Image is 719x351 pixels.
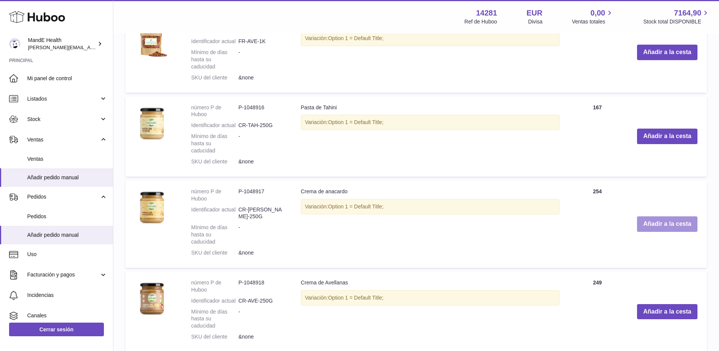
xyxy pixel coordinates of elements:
dd: CR-AVE-250G [238,297,286,304]
dd: - [238,308,286,330]
dd: &none [238,158,286,165]
dt: Mínimo de días hasta su caducidad [191,133,238,154]
img: Crema de anacardo [133,188,171,226]
div: MandE Health [28,37,96,51]
a: 7164,90 Stock total DISPONIBLE [643,8,710,25]
span: Añadir pedido manual [27,174,107,181]
span: [PERSON_NAME][EMAIL_ADDRESS][PERSON_NAME][DOMAIN_NAME] [28,44,192,50]
span: Ventas totales [572,18,614,25]
dd: P-1048918 [238,279,286,294]
img: Crema de Avellanas [133,279,171,317]
div: Variación: [301,31,560,46]
dt: número P de Huboo [191,188,238,202]
dd: FR-AVE-1K [238,38,286,45]
button: Añadir a la cesta [637,216,697,232]
td: 71 [567,12,628,92]
button: Añadir a la cesta [637,304,697,320]
dd: - [238,224,286,245]
dt: SKU del cliente [191,74,238,81]
img: luis.mendieta@mandehealth.com [9,38,20,50]
span: Option 1 = Default Title; [328,119,383,125]
span: Mi panel de control [27,75,107,82]
td: 254 [567,180,628,268]
span: Option 1 = Default Title; [328,295,383,301]
dd: &none [238,249,286,256]
span: Listados [27,95,99,103]
img: Avellanas Crudas Enteras 1kg [133,20,171,57]
a: 0,00 Ventas totales [572,8,614,25]
dt: número P de Huboo [191,279,238,294]
a: Cerrar sesión [9,323,104,336]
dt: Identificador actual [191,206,238,221]
div: Variación: [301,199,560,214]
span: Añadir pedido manual [27,231,107,239]
dt: Identificador actual [191,122,238,129]
dt: Mínimo de días hasta su caducidad [191,49,238,70]
button: Añadir a la cesta [637,45,697,60]
div: Variación: [301,290,560,306]
dt: SKU del cliente [191,249,238,256]
div: Ref de Huboo [464,18,497,25]
dt: Identificador actual [191,38,238,45]
span: Ventas [27,155,107,163]
dd: P-1048917 [238,188,286,202]
dd: CR-TAH-250G [238,122,286,129]
span: Canales [27,312,107,319]
button: Añadir a la cesta [637,129,697,144]
div: Variación: [301,115,560,130]
dt: número P de Huboo [191,104,238,118]
dt: SKU del cliente [191,333,238,340]
dd: CR-[PERSON_NAME]-250G [238,206,286,221]
td: Avellanas Crudas Enteras 1kg [293,12,567,92]
dd: - [238,49,286,70]
span: Ventas [27,136,99,143]
td: Pasta de Tahini [293,96,567,177]
div: Divisa [528,18,543,25]
dt: Identificador actual [191,297,238,304]
dt: SKU del cliente [191,158,238,165]
td: 167 [567,96,628,177]
dt: Mínimo de días hasta su caducidad [191,224,238,245]
span: Incidencias [27,292,107,299]
span: Facturación y pagos [27,271,99,278]
dd: P-1048916 [238,104,286,118]
dt: Mínimo de días hasta su caducidad [191,308,238,330]
span: Stock total DISPONIBLE [643,18,710,25]
span: Uso [27,251,107,258]
span: Stock [27,116,99,123]
span: 0,00 [591,8,605,18]
span: Pedidos [27,213,107,220]
td: Crema de anacardo [293,180,567,268]
span: Option 1 = Default Title; [328,203,383,210]
img: Pasta de Tahini [133,104,171,142]
strong: EUR [527,8,543,18]
span: Pedidos [27,193,99,200]
strong: 14281 [476,8,497,18]
span: 7164,90 [674,8,701,18]
span: Option 1 = Default Title; [328,35,383,41]
dd: &none [238,74,286,81]
dd: - [238,133,286,154]
dd: &none [238,333,286,340]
